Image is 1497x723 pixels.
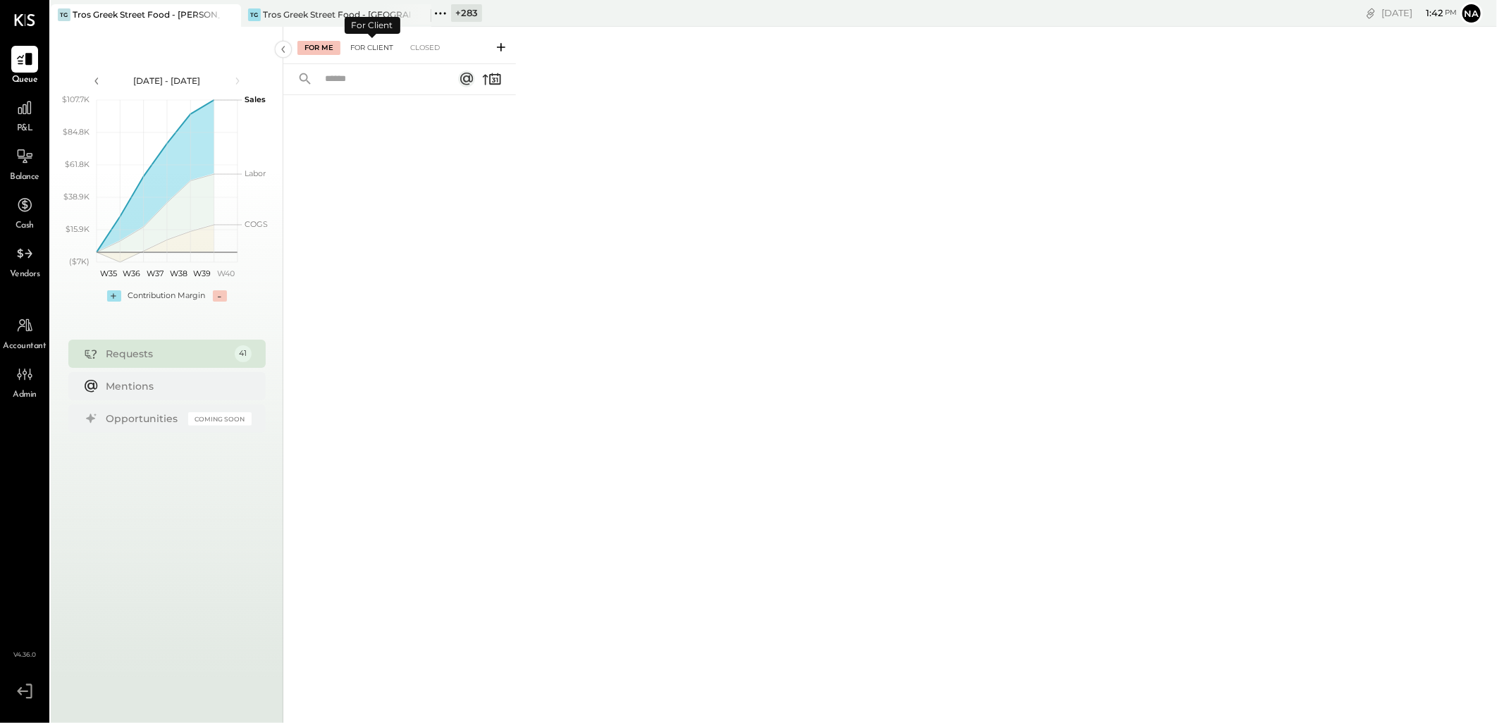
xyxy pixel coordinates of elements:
a: Balance [1,143,49,184]
a: Queue [1,46,49,87]
text: W39 [193,268,211,278]
text: W38 [170,268,187,278]
text: COGS [245,219,268,229]
div: [DATE] [1381,6,1457,20]
text: $107.7K [62,94,90,104]
div: Closed [403,41,447,55]
span: Cash [16,220,34,233]
div: [DATE] - [DATE] [107,75,227,87]
div: For Client [343,41,400,55]
span: P&L [17,123,33,135]
text: $38.9K [63,192,90,202]
div: Tros Greek Street Food - [GEOGRAPHIC_DATA] [263,8,410,20]
div: For Me [297,41,340,55]
span: Balance [10,171,39,184]
div: Coming Soon [188,412,252,426]
text: W36 [123,268,140,278]
text: Sales [245,94,266,104]
div: TG [58,8,70,21]
div: TG [248,8,261,21]
span: Admin [13,389,37,402]
div: For Client [345,17,400,34]
text: $61.8K [65,159,90,169]
text: W40 [216,268,234,278]
a: Cash [1,192,49,233]
text: Labor [245,168,266,178]
span: Vendors [10,268,40,281]
div: Tros Greek Street Food - [PERSON_NAME] [73,8,220,20]
a: P&L [1,94,49,135]
div: Contribution Margin [128,290,206,302]
div: - [213,290,227,302]
span: Queue [12,74,38,87]
text: $15.9K [66,224,90,234]
text: $84.8K [63,127,90,137]
div: Opportunities [106,412,181,426]
div: copy link [1364,6,1378,20]
div: Requests [106,347,228,361]
div: + 283 [451,4,482,22]
button: Na [1460,2,1483,25]
a: Vendors [1,240,49,281]
div: 41 [235,345,252,362]
div: + [107,290,121,302]
text: W37 [147,268,164,278]
a: Admin [1,361,49,402]
text: ($7K) [69,257,90,266]
a: Accountant [1,312,49,353]
div: Mentions [106,379,245,393]
text: W35 [99,268,116,278]
span: Accountant [4,340,47,353]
